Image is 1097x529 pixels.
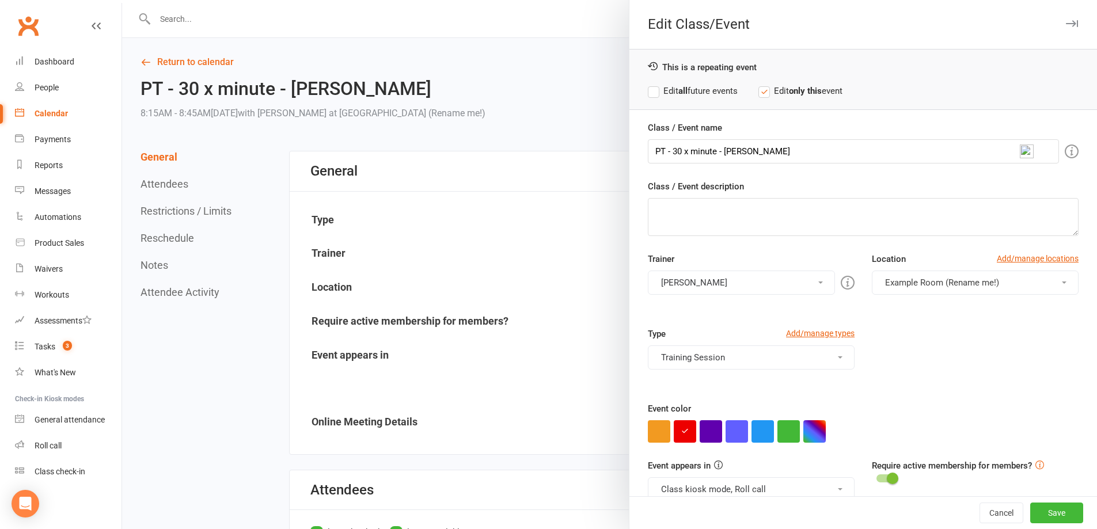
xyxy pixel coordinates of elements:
div: Workouts [35,290,69,299]
button: Example Room (Rename me!) [872,271,1079,295]
a: Assessments [15,308,122,334]
div: What's New [35,368,76,377]
a: Dashboard [15,49,122,75]
div: People [35,83,59,92]
div: This is a repeating event [648,61,1079,73]
a: Messages [15,178,122,204]
div: Assessments [35,316,92,325]
span: Example Room (Rename me!) [885,277,999,288]
div: Roll call [35,441,62,450]
span: 3 [63,341,72,351]
a: Class kiosk mode [15,459,122,485]
a: Add/manage locations [997,252,1079,265]
div: General attendance [35,415,105,424]
div: Class check-in [35,467,85,476]
label: Type [648,327,666,341]
div: Waivers [35,264,63,273]
a: Automations [15,204,122,230]
button: [PERSON_NAME] [648,271,835,295]
button: Training Session [648,345,855,370]
button: Class kiosk mode, Roll call [648,477,855,501]
label: Class / Event name [648,121,722,135]
a: Payments [15,127,122,153]
a: Product Sales [15,230,122,256]
a: Roll call [15,433,122,459]
label: Edit future events [648,84,738,98]
a: Add/manage types [786,327,855,340]
label: Event color [648,402,691,416]
label: Location [872,252,906,266]
div: Open Intercom Messenger [12,490,39,517]
label: Trainer [648,252,674,266]
a: People [15,75,122,101]
a: General attendance kiosk mode [15,407,122,433]
div: Edit Class/Event [629,16,1097,32]
div: Messages [35,187,71,196]
a: Calendar [15,101,122,127]
a: Clubworx [14,12,43,40]
button: Cancel [980,503,1023,523]
a: What's New [15,360,122,386]
a: Waivers [15,256,122,282]
div: Automations [35,212,81,222]
div: Tasks [35,342,55,351]
label: Event appears in [648,459,711,473]
a: Workouts [15,282,122,308]
div: Payments [35,135,71,144]
img: npw-badge-icon-locked.svg [1020,144,1034,158]
strong: all [678,86,688,96]
label: Edit event [758,84,842,98]
a: Reports [15,153,122,178]
div: Dashboard [35,57,74,66]
div: Calendar [35,109,68,118]
label: Require active membership for members? [872,461,1032,471]
button: Save [1030,503,1083,523]
div: Reports [35,161,63,170]
a: Tasks 3 [15,334,122,360]
label: Class / Event description [648,180,744,193]
input: Enter event name [648,139,1059,163]
strong: only this [789,86,822,96]
div: Product Sales [35,238,84,248]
